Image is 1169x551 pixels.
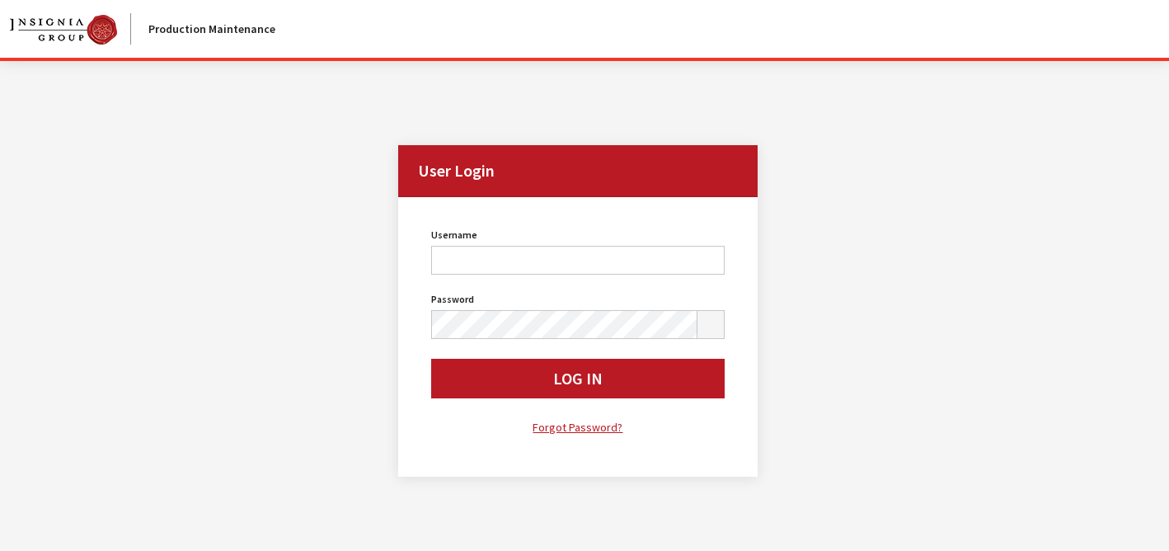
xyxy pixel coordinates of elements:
[431,418,724,437] a: Forgot Password?
[697,310,725,339] button: Show Password
[398,145,757,197] h2: User Login
[10,15,117,45] img: Catalog Maintenance
[144,21,275,38] div: Production Maintenance
[431,359,724,398] button: Log In
[431,292,474,307] label: Password
[431,228,477,243] label: Username
[10,13,144,45] a: Insignia Group logo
